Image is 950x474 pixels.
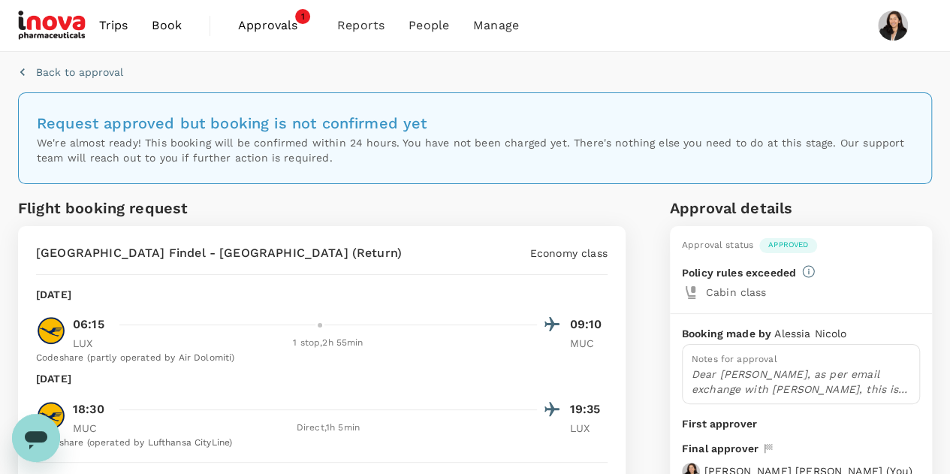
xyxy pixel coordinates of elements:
[706,285,920,300] p: Cabin class
[36,287,71,302] p: [DATE]
[570,336,608,351] p: MUC
[73,315,104,334] p: 06:15
[570,400,608,418] p: 19:35
[682,326,774,341] p: Booking made by
[337,17,385,35] span: Reports
[73,400,104,418] p: 18:30
[36,315,66,346] img: LH
[119,421,537,436] div: Direct , 1h 5min
[670,196,932,220] h6: Approval details
[682,238,753,253] div: Approval status
[295,9,310,24] span: 1
[530,246,608,261] p: Economy class
[473,17,519,35] span: Manage
[73,336,110,351] p: LUX
[692,354,777,364] span: Notes for approval
[36,244,402,262] p: [GEOGRAPHIC_DATA] Findel - [GEOGRAPHIC_DATA] (Return)
[36,351,608,366] div: Codeshare (partly operated by Air Dolomiti)
[119,336,537,351] div: 1 stop , 2h 55min
[878,11,908,41] img: Christine Balingit
[37,135,913,165] p: We're almost ready! This booking will be confirmed within 24 hours. You have not been charged yet...
[682,416,920,432] p: First approver
[36,436,608,451] div: Codeshare (operated by Lufthansa CityLine)
[570,315,608,334] p: 09:10
[570,421,608,436] p: LUX
[12,414,60,462] iframe: Button to launch messaging window
[759,240,817,250] span: Approved
[36,371,71,386] p: [DATE]
[99,17,128,35] span: Trips
[774,326,846,341] p: Alessia Nicolo
[238,17,313,35] span: Approvals
[18,65,123,80] button: Back to approval
[682,441,758,457] p: Final approver
[409,17,449,35] span: People
[36,400,66,430] img: LH
[73,421,110,436] p: MUC
[682,265,796,280] p: Policy rules exceeded
[37,111,913,135] h6: Request approved but booking is not confirmed yet
[152,17,182,35] span: Book
[692,367,910,397] p: Dear [PERSON_NAME], as per email exchange with [PERSON_NAME], this is to request your approval fo...
[18,196,318,220] h6: Flight booking request
[36,65,123,80] p: Back to approval
[18,9,87,42] img: iNova Pharmaceuticals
